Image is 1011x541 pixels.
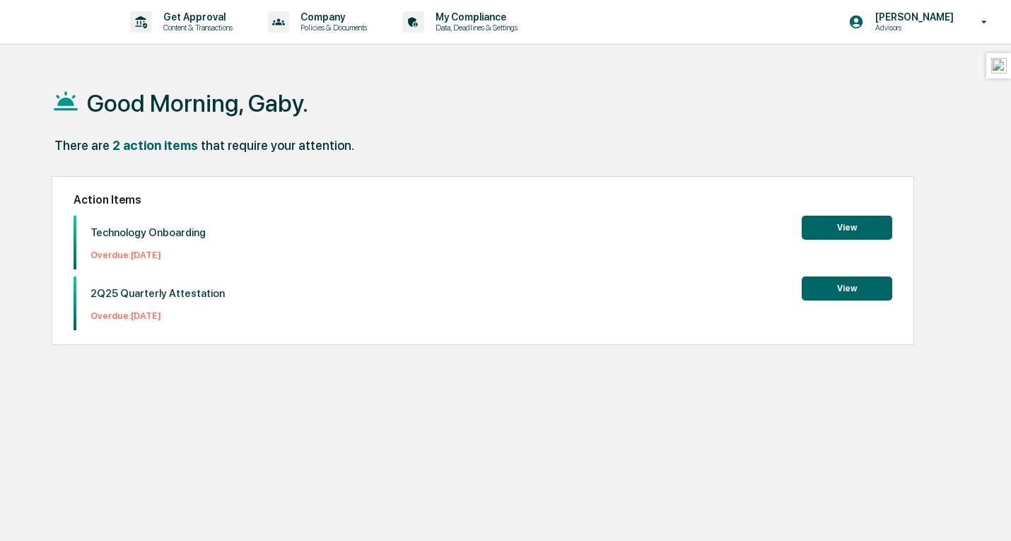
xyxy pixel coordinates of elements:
[864,23,961,33] p: Advisors
[74,193,892,206] h2: Action Items
[90,287,225,300] p: 2Q25 Quarterly Attestation
[802,220,892,233] a: View
[34,11,102,33] img: logo
[424,11,525,23] p: My Compliance
[201,138,354,153] div: that require your attention.
[802,281,892,294] a: View
[424,23,525,33] p: Data, Deadlines & Settings
[864,11,961,23] p: [PERSON_NAME]
[90,250,206,260] p: Overdue: [DATE]
[802,216,892,240] button: View
[87,89,308,117] h1: Good Morning, Gaby.
[289,23,374,33] p: Policies & Documents
[289,11,374,23] p: Company
[90,226,206,239] p: Technology Onboarding
[54,138,110,153] div: There are
[112,138,198,153] div: 2 action items
[152,11,240,23] p: Get Approval
[90,310,225,321] p: Overdue: [DATE]
[802,277,892,301] button: View
[152,23,240,33] p: Content & Transactions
